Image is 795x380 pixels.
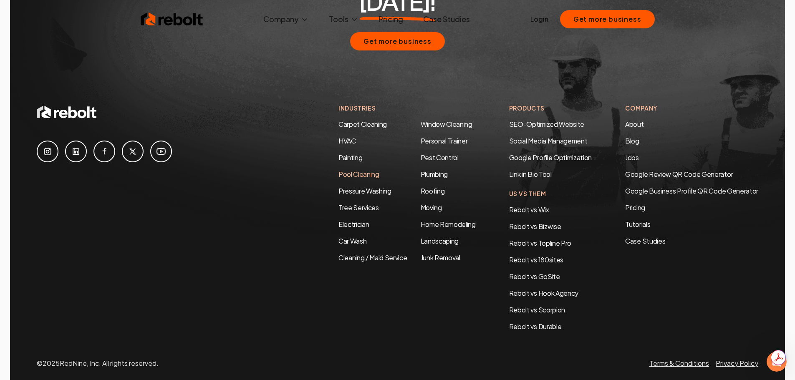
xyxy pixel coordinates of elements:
h4: Products [509,104,592,113]
a: Pool Cleaning [338,170,379,179]
a: Roofing [421,186,445,195]
button: Company [257,11,315,28]
a: Pricing [372,11,410,28]
a: Google Business Profile QR Code Generator [625,186,758,195]
a: Car Wash [338,237,366,245]
a: Rebolt vs Wix [509,205,549,214]
img: Rebolt Logo [141,11,203,28]
a: Case Studies [416,11,477,28]
a: Tutorials [625,219,758,229]
h4: Company [625,104,758,113]
a: Rebolt vs Topline Pro [509,239,571,247]
a: Terms & Conditions [649,359,709,367]
a: Electrician [338,220,369,229]
a: Plumbing [421,170,448,179]
a: Jobs [625,153,639,162]
a: Rebolt vs Durable [509,322,562,331]
a: Pricing [625,203,758,213]
a: SEO-Optimized Website [509,120,584,128]
a: Painting [338,153,362,162]
a: Google Review QR Code Generator [625,170,733,179]
h4: Us Vs Them [509,189,592,198]
a: About [625,120,644,128]
button: Tools [322,11,365,28]
a: Moving [421,203,442,212]
a: Rebolt vs Scorpion [509,305,565,314]
a: Rebolt vs Bizwise [509,222,561,231]
a: Home Remodeling [421,220,476,229]
a: Carpet Cleaning [338,120,387,128]
a: Rebolt vs 180sites [509,255,563,264]
a: Landscaping [421,237,459,245]
a: Window Cleaning [421,120,472,128]
a: Tree Services [338,203,379,212]
a: Link in Bio Tool [509,170,552,179]
h4: Industries [338,104,476,113]
a: Pest Control [421,153,459,162]
a: Rebolt vs Hook Agency [509,289,578,297]
p: © 2025 RedNine, Inc. All rights reserved. [37,358,159,368]
a: Google Profile Optimization [509,153,592,162]
button: Get more business [350,32,445,50]
a: Login [530,14,548,24]
iframe: Intercom live chat [767,352,787,372]
a: Blog [625,136,639,145]
a: Junk Removal [421,253,460,262]
a: Social Media Management [509,136,588,145]
a: Rebolt vs GoSite [509,272,560,281]
a: Pressure Washing [338,186,391,195]
a: Privacy Policy [716,359,758,367]
button: Get more business [560,10,655,28]
a: Personal Trainer [421,136,468,145]
a: Cleaning / Maid Service [338,253,407,262]
a: Case Studies [625,236,758,246]
a: HVAC [338,136,356,145]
